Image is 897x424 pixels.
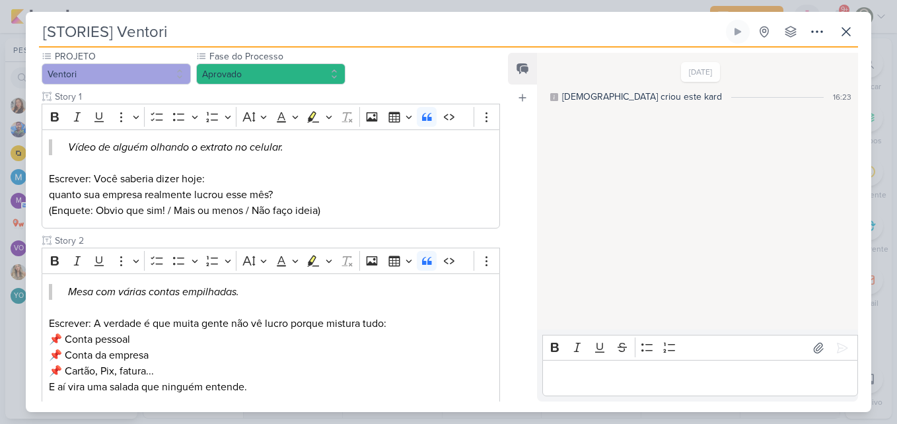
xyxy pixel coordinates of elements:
div: Editor toolbar [42,248,500,273]
div: 16:23 [833,91,851,103]
div: Editor toolbar [542,335,858,361]
div: Editor editing area: main [542,360,858,396]
div: [DEMOGRAPHIC_DATA] criou este kard [562,90,722,104]
p: Mesa com várias contas empilhadas. [68,284,477,300]
label: Fase do Processo [208,50,345,63]
button: Aprovado [196,63,345,85]
div: Editor editing area: main [42,129,500,229]
p: Escrever: Você saberia dizer hoje: quanto sua empresa realmente lucrou esse mês? [49,171,493,203]
div: Editor editing area: main [42,273,500,405]
div: Editor toolbar [42,104,500,129]
input: Texto sem título [52,234,500,248]
label: PROJETO [54,50,191,63]
p: (Enquete: Obvio que sim! / Mais ou menos / Não faço ideia) [49,203,493,219]
input: Texto sem título [52,90,500,104]
p: Escrever: A verdade é que muita gente não vê lucro porque mistura tudo: 📌 Conta pessoal 📌 Conta d... [49,316,493,379]
p: E aí vira uma salada que ninguém entende. [49,379,493,395]
button: Ventori [42,63,191,85]
div: Ligar relógio [733,26,743,37]
p: Vídeo de alguém olhando o extrato no celular. [68,139,477,155]
input: Kard Sem Título [39,20,723,44]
